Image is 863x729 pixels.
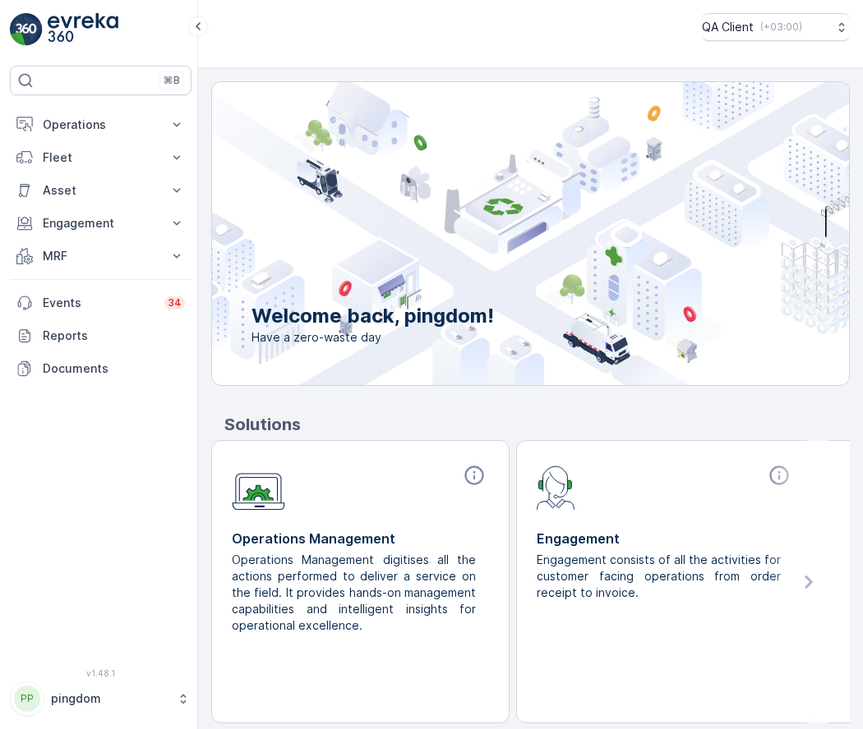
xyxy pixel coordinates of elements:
[10,141,192,174] button: Fleet
[51,690,168,707] p: pingdom
[43,328,185,344] p: Reports
[10,240,192,273] button: MRF
[48,13,118,46] img: logo_light-DOdMpM7g.png
[43,149,159,166] p: Fleet
[232,464,285,511] img: module-icon
[537,552,781,601] p: Engagement consists of all the activities for customer facing operations from order receipt to in...
[43,248,159,264] p: MRF
[10,287,192,319] a: Events34
[10,174,192,207] button: Asset
[43,360,185,377] p: Documents
[43,215,159,232] p: Engagement
[702,19,754,35] p: QA Client
[10,108,192,141] button: Operations
[252,303,494,329] p: Welcome back, pingdom!
[252,329,494,346] span: Have a zero-waste day
[10,681,192,716] button: PPpingdom
[232,552,476,634] p: Operations Management digitises all the actions performed to deliver a service on the field. It p...
[43,295,155,311] p: Events
[702,13,850,41] button: QA Client(+03:00)
[760,21,802,34] p: ( +03:00 )
[43,182,159,199] p: Asset
[537,464,575,510] img: module-icon
[138,82,849,385] img: city illustration
[224,412,850,437] p: Solutions
[168,296,182,309] p: 34
[537,529,794,548] p: Engagement
[10,668,192,678] span: v 1.48.1
[10,352,192,385] a: Documents
[164,74,180,87] p: ⌘B
[10,319,192,352] a: Reports
[10,13,43,46] img: logo
[10,207,192,240] button: Engagement
[43,117,159,133] p: Operations
[14,685,40,712] div: PP
[232,529,489,548] p: Operations Management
